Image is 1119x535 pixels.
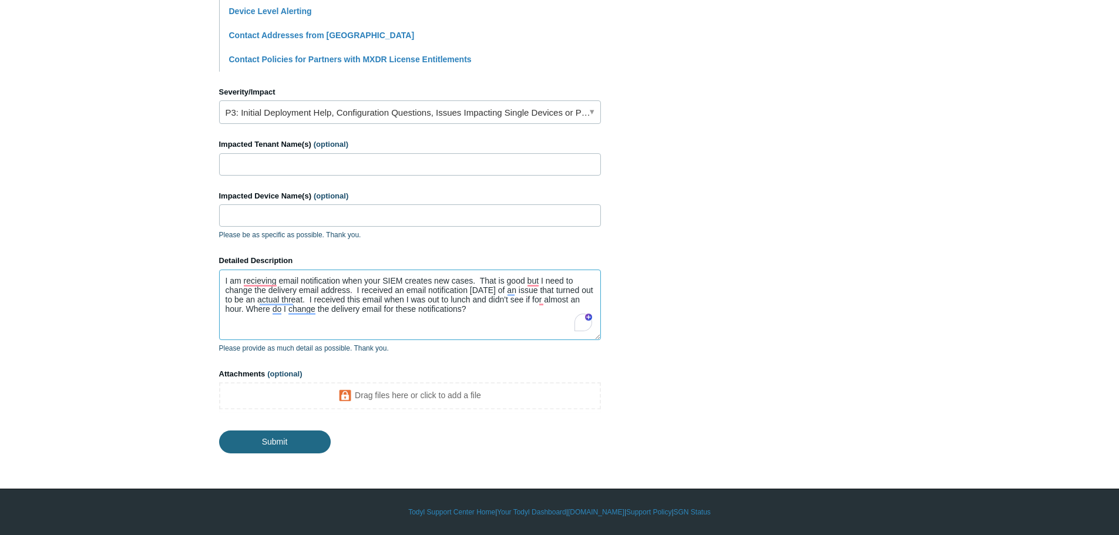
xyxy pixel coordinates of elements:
a: SGN Status [674,507,711,517]
p: Please be as specific as possible. Thank you. [219,230,601,240]
input: Submit [219,430,331,453]
label: Severity/Impact [219,86,601,98]
a: Your Todyl Dashboard [497,507,566,517]
a: P3: Initial Deployment Help, Configuration Questions, Issues Impacting Single Devices or Past Out... [219,100,601,124]
label: Attachments [219,368,601,380]
a: Support Policy [626,507,671,517]
span: (optional) [314,191,348,200]
label: Detailed Description [219,255,601,267]
label: Impacted Tenant Name(s) [219,139,601,150]
a: Todyl Support Center Home [408,507,495,517]
a: Contact Addresses from [GEOGRAPHIC_DATA] [229,31,415,40]
span: (optional) [267,369,302,378]
p: Please provide as much detail as possible. Thank you. [219,343,601,354]
a: Contact Policies for Partners with MXDR License Entitlements [229,55,472,64]
textarea: To enrich screen reader interactions, please activate Accessibility in Grammarly extension settings [219,270,601,340]
div: | | | | [219,507,900,517]
span: (optional) [314,140,348,149]
a: [DOMAIN_NAME] [568,507,624,517]
a: Device Level Alerting [229,6,312,16]
label: Impacted Device Name(s) [219,190,601,202]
